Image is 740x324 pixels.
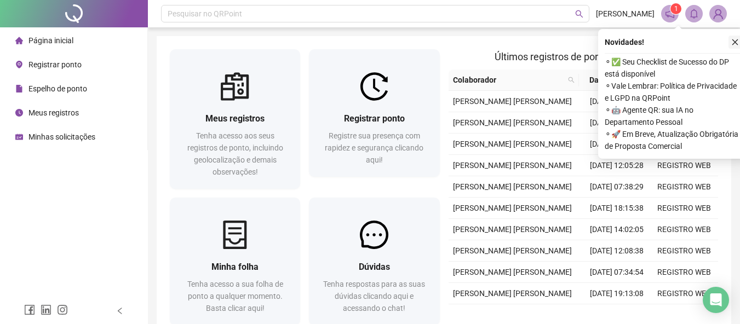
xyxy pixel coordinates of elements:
[211,262,259,272] span: Minha folha
[453,289,572,298] span: [PERSON_NAME] [PERSON_NAME]
[579,70,644,91] th: Data/Hora
[28,108,79,117] span: Meus registros
[116,307,124,315] span: left
[674,5,678,13] span: 1
[28,132,95,141] span: Minhas solicitações
[575,10,583,18] span: search
[596,8,655,20] span: [PERSON_NAME]
[323,280,425,313] span: Tenha respostas para as suas dúvidas clicando aqui e acessando o chat!
[583,112,651,134] td: [DATE] 18:19:23
[15,133,23,141] span: schedule
[583,134,651,155] td: [DATE] 13:56:42
[453,161,572,170] span: [PERSON_NAME] [PERSON_NAME]
[57,304,68,315] span: instagram
[703,287,729,313] div: Open Intercom Messenger
[583,283,651,304] td: [DATE] 19:13:08
[453,225,572,234] span: [PERSON_NAME] [PERSON_NAME]
[583,198,651,219] td: [DATE] 18:15:38
[344,113,405,124] span: Registrar ponto
[28,60,82,69] span: Registrar ponto
[453,74,564,86] span: Colaborador
[495,51,672,62] span: Últimos registros de ponto sincronizados
[28,84,87,93] span: Espelho de ponto
[583,176,651,198] td: [DATE] 07:38:29
[568,77,575,83] span: search
[583,262,651,283] td: [DATE] 07:34:54
[453,118,572,127] span: [PERSON_NAME] [PERSON_NAME]
[605,36,644,48] span: Novidades !
[187,280,283,313] span: Tenha acesso a sua folha de ponto a qualquer momento. Basta clicar aqui!
[325,131,423,164] span: Registre sua presença com rapidez e segurança clicando aqui!
[28,36,73,45] span: Página inicial
[15,85,23,92] span: file
[651,283,718,304] td: REGISTRO WEB
[651,155,718,176] td: REGISTRO WEB
[453,204,572,212] span: [PERSON_NAME] [PERSON_NAME]
[670,3,681,14] sup: 1
[309,49,439,177] a: Registrar pontoRegistre sua presença com rapidez e segurança clicando aqui!
[583,74,631,86] span: Data/Hora
[359,262,390,272] span: Dúvidas
[41,304,51,315] span: linkedin
[665,9,675,19] span: notification
[453,97,572,106] span: [PERSON_NAME] [PERSON_NAME]
[453,140,572,148] span: [PERSON_NAME] [PERSON_NAME]
[24,304,35,315] span: facebook
[651,176,718,198] td: REGISTRO WEB
[651,240,718,262] td: REGISTRO WEB
[15,61,23,68] span: environment
[583,219,651,240] td: [DATE] 14:02:05
[651,198,718,219] td: REGISTRO WEB
[170,49,300,189] a: Meus registrosTenha acesso aos seus registros de ponto, incluindo geolocalização e demais observa...
[583,91,651,112] td: [DATE] 07:34:10
[15,37,23,44] span: home
[453,182,572,191] span: [PERSON_NAME] [PERSON_NAME]
[453,246,572,255] span: [PERSON_NAME] [PERSON_NAME]
[453,268,572,276] span: [PERSON_NAME] [PERSON_NAME]
[689,9,699,19] span: bell
[187,131,283,176] span: Tenha acesso aos seus registros de ponto, incluindo geolocalização e demais observações!
[566,72,577,88] span: search
[583,240,651,262] td: [DATE] 12:08:38
[651,262,718,283] td: REGISTRO WEB
[731,38,739,46] span: close
[651,219,718,240] td: REGISTRO WEB
[583,155,651,176] td: [DATE] 12:05:28
[710,5,726,22] img: 90501
[15,109,23,117] span: clock-circle
[205,113,265,124] span: Meus registros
